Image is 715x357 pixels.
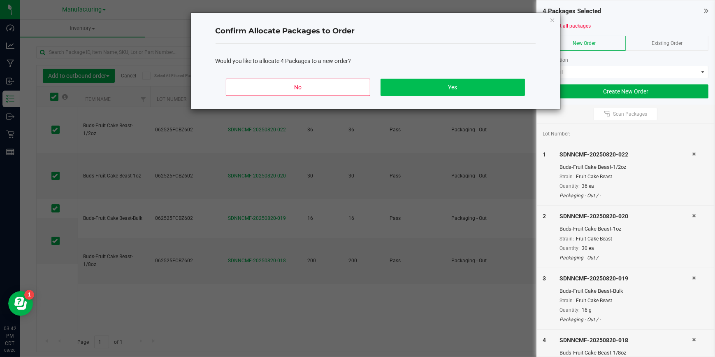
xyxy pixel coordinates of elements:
div: Would you like to allocate 4 Packages to a new order? [216,57,536,65]
button: Close [550,15,555,25]
h4: Confirm Allocate Packages to Order [216,26,536,37]
button: Yes [381,79,525,96]
button: No [226,79,370,96]
iframe: Resource center unread badge [24,290,34,300]
iframe: Resource center [8,291,33,316]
